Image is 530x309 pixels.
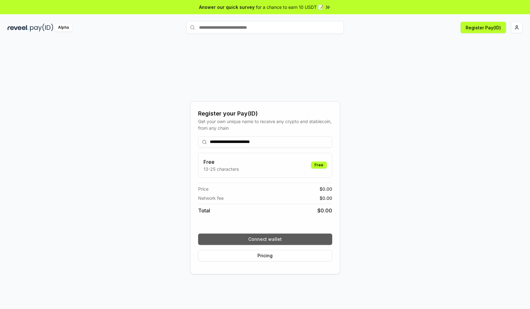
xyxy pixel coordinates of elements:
span: $ 0.00 [317,207,332,214]
button: Register Pay(ID) [461,22,506,33]
span: Price [198,186,209,192]
button: Connect wallet [198,234,332,245]
span: Answer our quick survey [199,4,255,10]
span: $ 0.00 [320,195,332,201]
div: Free [311,162,327,169]
span: for a chance to earn 10 USDT 📝 [256,4,323,10]
div: Alpha [55,24,72,32]
img: pay_id [30,24,53,32]
span: $ 0.00 [320,186,332,192]
p: 13-25 characters [203,166,239,172]
span: Total [198,207,210,214]
h3: Free [203,158,239,166]
button: Pricing [198,250,332,261]
div: Register your Pay(ID) [198,109,332,118]
div: Get your own unique name to receive any crypto and stablecoin, from any chain [198,118,332,131]
span: Network fee [198,195,224,201]
img: reveel_dark [8,24,29,32]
